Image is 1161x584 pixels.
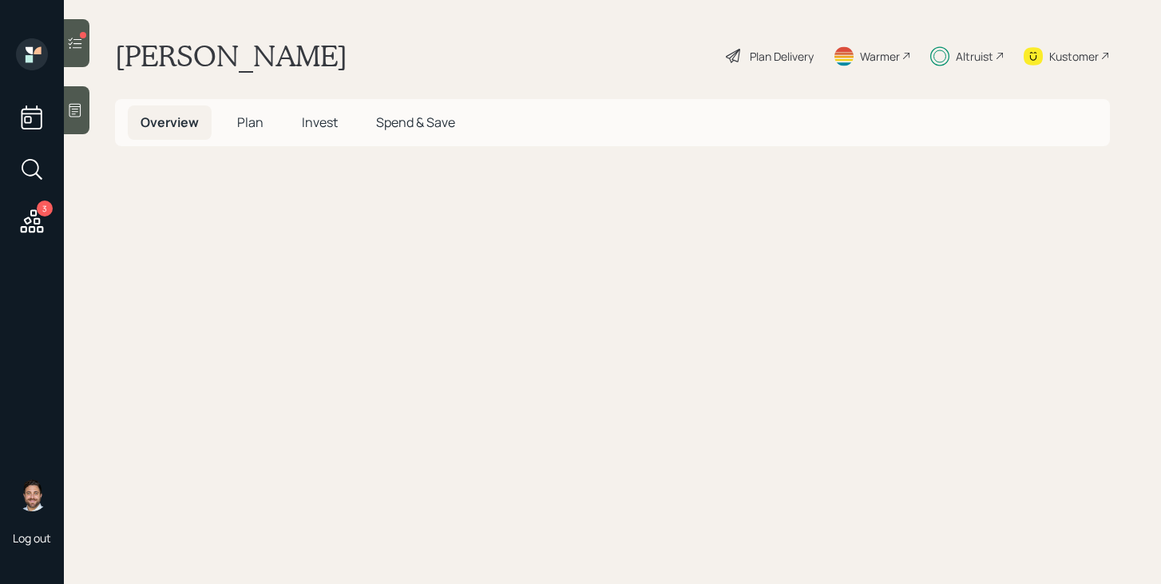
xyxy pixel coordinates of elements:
[13,530,51,546] div: Log out
[956,48,993,65] div: Altruist
[141,113,199,131] span: Overview
[237,113,264,131] span: Plan
[115,38,347,73] h1: [PERSON_NAME]
[1049,48,1099,65] div: Kustomer
[302,113,338,131] span: Invest
[750,48,814,65] div: Plan Delivery
[376,113,455,131] span: Spend & Save
[16,479,48,511] img: michael-russo-headshot.png
[860,48,900,65] div: Warmer
[37,201,53,217] div: 3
